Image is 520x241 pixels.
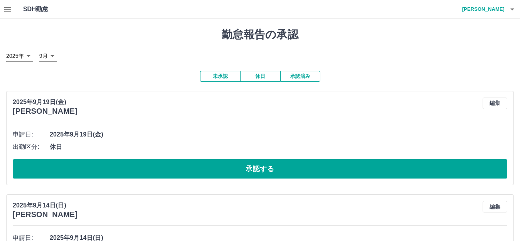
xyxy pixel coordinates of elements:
span: 2025年9月19日(金) [50,130,507,139]
button: 承認する [13,159,507,179]
h3: [PERSON_NAME] [13,107,77,116]
span: 申請日: [13,130,50,139]
h3: [PERSON_NAME] [13,210,77,219]
h1: 勤怠報告の承認 [6,28,514,41]
span: 休日 [50,142,507,152]
span: 出勤区分: [13,142,50,152]
button: 未承認 [200,71,240,82]
div: 2025年 [6,51,33,62]
p: 2025年9月19日(金) [13,98,77,107]
div: 9月 [39,51,57,62]
p: 2025年9月14日(日) [13,201,77,210]
button: 承認済み [280,71,320,82]
button: 休日 [240,71,280,82]
button: 編集 [483,98,507,109]
button: 編集 [483,201,507,212]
